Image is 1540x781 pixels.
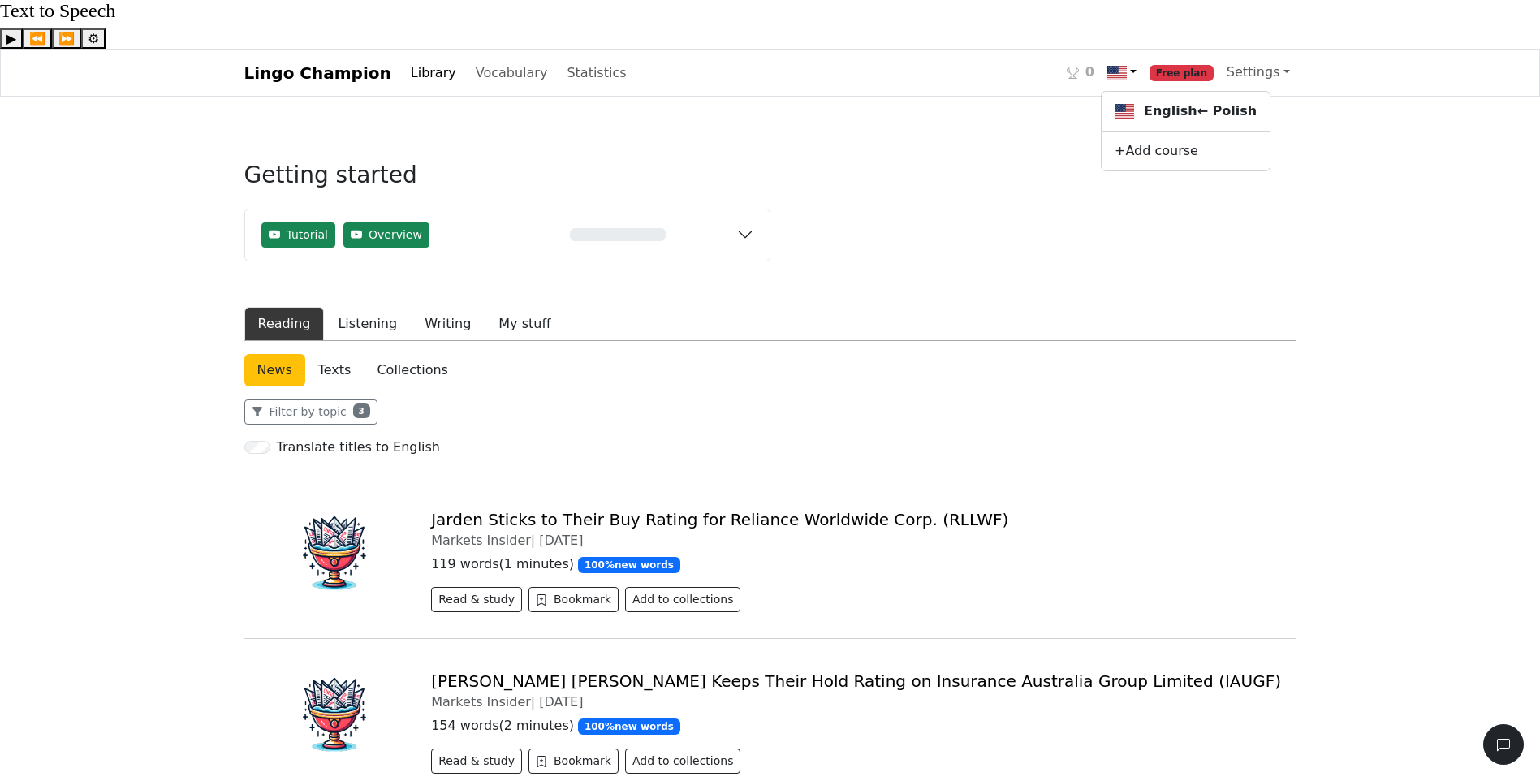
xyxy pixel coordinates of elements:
[578,718,680,735] span: 100 % new words
[528,749,619,774] button: Bookmark
[411,307,485,341] button: Writing
[431,533,1283,548] div: Markets Insider |
[625,587,741,612] button: Add to collections
[244,57,391,89] a: Lingo Champion
[625,749,741,774] button: Add to collections
[1115,101,1134,121] img: us.svg
[431,671,1281,691] a: [PERSON_NAME] [PERSON_NAME] Keeps Their Hold Rating on Insurance Australia Group Limited (IAUGF)
[431,587,522,612] button: Read & study
[244,399,377,425] button: Filter by topic3
[244,354,305,386] a: News
[1150,65,1214,81] span: Free plan
[1107,63,1127,83] img: us.svg
[23,28,52,49] button: Previous
[52,28,81,49] button: Forward
[431,749,522,774] button: Read & study
[277,439,440,455] h6: Translate titles to English
[560,57,632,89] a: Statistics
[261,222,335,248] button: Tutorial
[539,533,583,548] span: [DATE]
[1102,138,1270,164] a: +Add course
[485,307,564,341] button: My stuff
[257,671,412,758] img: chalice-150x150.cc54ca354a8a7cc43fa2.png
[1220,56,1296,88] a: Settings
[257,510,412,597] img: chalice-150x150.cc54ca354a8a7cc43fa2.png
[431,594,528,610] a: Read & study
[305,354,365,386] a: Texts
[287,227,328,244] span: Tutorial
[431,716,1283,736] p: 154 words ( 2 minutes )
[578,557,680,573] span: 100 % new words
[324,307,411,341] button: Listening
[469,57,554,89] a: Vocabulary
[364,354,460,386] a: Collections
[244,307,325,341] button: Reading
[343,222,429,248] button: Overview
[539,694,583,710] span: [DATE]
[431,510,1008,529] a: Jarden Sticks to Their Buy Rating for Reliance Worldwide Corp. (RLLWF)
[431,554,1283,574] p: 119 words ( 1 minutes )
[528,587,619,612] button: Bookmark
[431,756,528,771] a: Read & study
[1060,56,1101,89] a: 0
[404,57,463,89] a: Library
[369,227,422,244] span: Overview
[353,403,370,418] span: 3
[245,209,770,261] button: TutorialOverview
[244,162,770,202] h3: Getting started
[431,694,1283,710] div: Markets Insider |
[1102,98,1270,125] a: English← Polish
[81,28,106,49] button: Settings
[1085,63,1094,82] span: 0
[1143,56,1220,89] a: Free plan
